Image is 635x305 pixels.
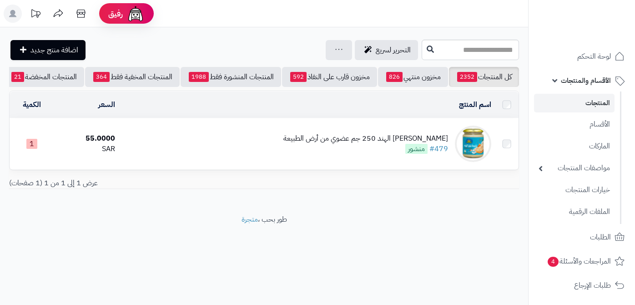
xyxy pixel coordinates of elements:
[98,99,115,110] a: السعر
[534,226,630,248] a: الطلبات
[405,144,428,154] span: منشور
[534,274,630,296] a: طلبات الإرجاع
[290,72,307,82] span: 592
[449,67,519,87] a: كل المنتجات2352
[534,115,615,134] a: الأقسام
[181,67,281,87] a: المنتجات المنشورة فقط1988
[459,99,491,110] a: اسم المنتج
[126,5,145,23] img: ai-face.png
[283,133,448,144] div: [PERSON_NAME] الهند 250 جم عضوي من أرض الطبيعة
[548,256,559,266] span: 4
[376,45,411,56] span: التحرير لسريع
[534,202,615,222] a: الملفات الرقمية
[189,72,209,82] span: 1988
[26,139,37,149] span: 1
[30,45,78,56] span: اضافة منتج جديد
[457,72,477,82] span: 2352
[573,22,626,41] img: logo-2.png
[2,178,264,188] div: عرض 1 إلى 1 من 1 (1 صفحات)
[282,67,377,87] a: مخزون قارب على النفاذ592
[534,137,615,156] a: الماركات
[455,126,491,162] img: كريما جوز الهند 250 جم عضوي من أرض الطبيعة
[3,67,84,87] a: المنتجات المخفضة21
[58,144,115,154] div: SAR
[24,5,47,25] a: تحديثات المنصة
[534,46,630,67] a: لوحة التحكم
[108,8,123,19] span: رفيق
[534,158,615,178] a: مواصفات المنتجات
[429,143,448,154] a: #479
[355,40,418,60] a: التحرير لسريع
[23,99,41,110] a: الكمية
[386,72,403,82] span: 826
[534,94,615,112] a: المنتجات
[547,255,611,268] span: المراجعات والأسئلة
[58,133,115,144] div: 55.0000
[10,40,86,60] a: اضافة منتج جديد
[534,180,615,200] a: خيارات المنتجات
[378,67,448,87] a: مخزون منتهي826
[242,214,258,225] a: متجرة
[11,72,24,82] span: 21
[561,74,611,87] span: الأقسام والمنتجات
[534,250,630,272] a: المراجعات والأسئلة4
[577,50,611,63] span: لوحة التحكم
[93,72,110,82] span: 364
[85,67,180,87] a: المنتجات المخفية فقط364
[590,231,611,244] span: الطلبات
[574,279,611,292] span: طلبات الإرجاع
